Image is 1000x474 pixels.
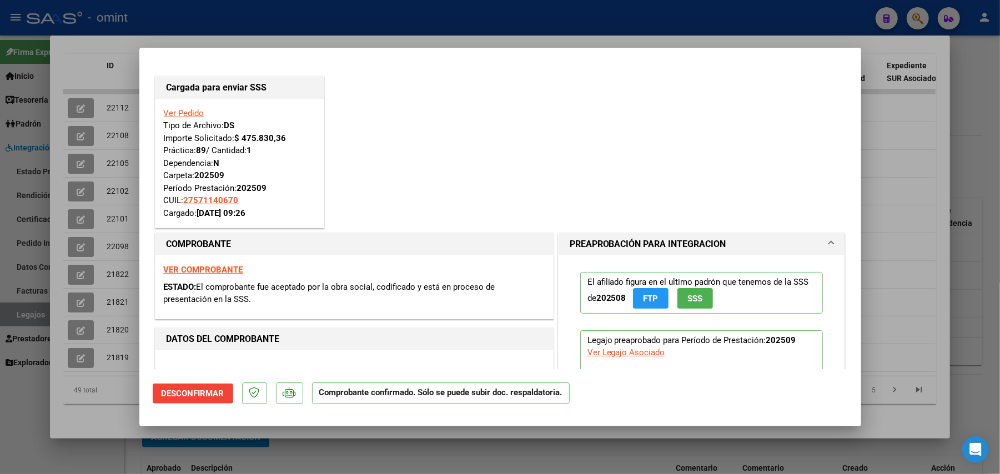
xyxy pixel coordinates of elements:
a: Ver Pedido [164,108,204,118]
div: Open Intercom Messenger [962,436,989,463]
span: El comprobante fue aceptado por la obra social, codificado y está en proceso de presentación en l... [164,282,495,305]
div: Ver Legajo Asociado [587,346,665,359]
strong: 202508 [596,293,626,303]
p: Legajo preaprobado para Período de Prestación: [580,330,823,461]
p: Comprobante confirmado. Sólo se puede subir doc. respaldatoria. [312,382,570,404]
h1: PREAPROBACIÓN PARA INTEGRACION [570,238,726,251]
strong: 89 [197,145,207,155]
button: Desconfirmar [153,384,233,404]
button: SSS [677,288,713,309]
span: SSS [687,294,702,304]
p: El afiliado figura en el ultimo padrón que tenemos de la SSS de [580,272,823,314]
strong: [DATE] 09:26 [197,208,246,218]
strong: DATOS DEL COMPROBANTE [167,334,280,344]
span: 27571140670 [184,195,239,205]
strong: N [214,158,220,168]
strong: 202509 [195,170,225,180]
strong: 202509 [766,335,796,345]
div: Tipo de Archivo: Importe Solicitado: Práctica: / Cantidad: Dependencia: Carpeta: Período Prestaci... [164,107,315,220]
span: Desconfirmar [162,389,224,399]
span: FTP [643,294,658,304]
strong: COMPROBANTE [167,239,232,249]
a: VER COMPROBANTE [164,265,243,275]
strong: 202509 [237,183,267,193]
strong: $ 475.830,36 [235,133,287,143]
button: FTP [633,288,669,309]
h1: Cargada para enviar SSS [167,81,313,94]
strong: 1 [247,145,252,155]
strong: DS [224,120,235,130]
p: CUIT [164,367,278,380]
span: ESTADO: [164,282,197,292]
mat-expansion-panel-header: PREAPROBACIÓN PARA INTEGRACION [559,233,845,255]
